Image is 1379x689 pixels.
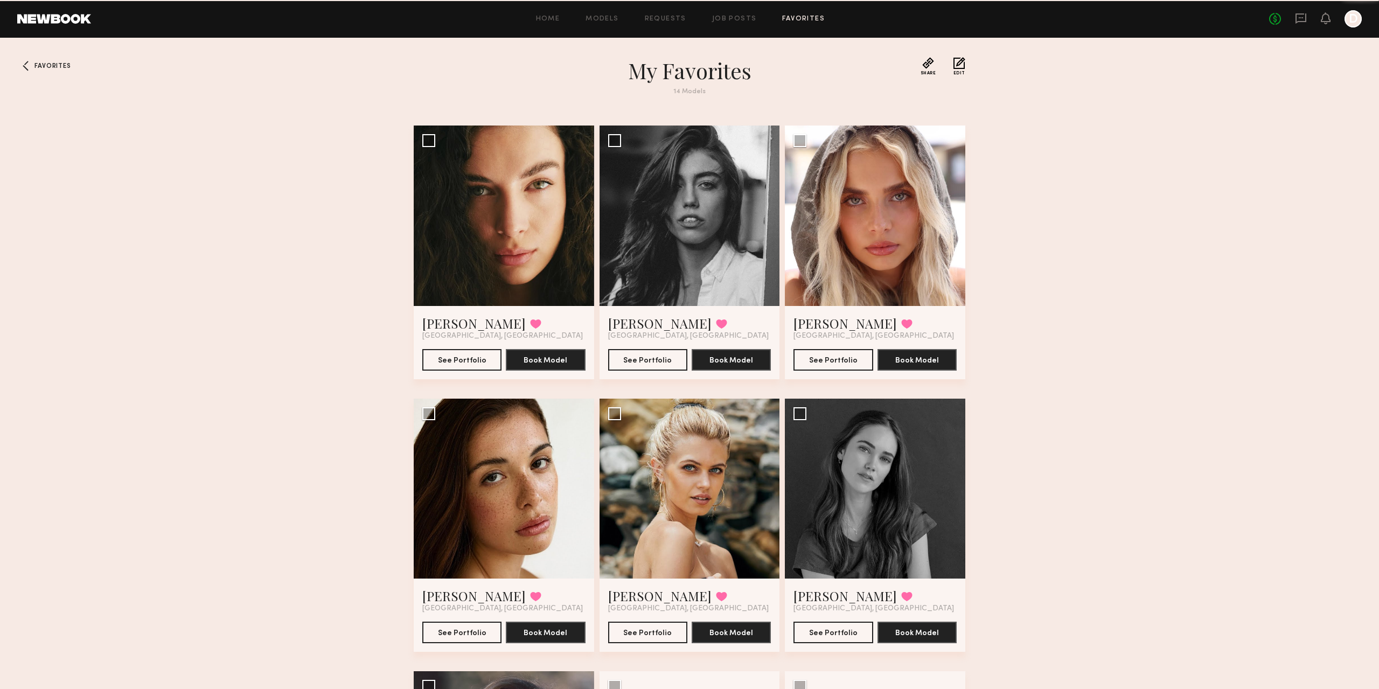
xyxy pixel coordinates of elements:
a: Book Model [506,355,585,364]
a: Models [586,16,618,23]
a: Favorites [782,16,825,23]
h1: My Favorites [496,57,883,84]
button: Share [921,57,936,75]
button: Book Model [877,622,957,643]
button: Book Model [506,622,585,643]
a: [PERSON_NAME] [793,315,897,332]
div: 14 Models [496,88,883,95]
span: Favorites [34,63,71,69]
a: [PERSON_NAME] [422,315,526,332]
a: D [1345,10,1362,27]
button: Book Model [692,349,771,371]
button: See Portfolio [793,622,873,643]
a: [PERSON_NAME] [422,587,526,604]
span: [GEOGRAPHIC_DATA], [GEOGRAPHIC_DATA] [422,332,583,340]
a: [PERSON_NAME] [608,315,712,332]
button: See Portfolio [422,349,502,371]
span: [GEOGRAPHIC_DATA], [GEOGRAPHIC_DATA] [608,332,769,340]
button: See Portfolio [608,622,687,643]
a: [PERSON_NAME] [608,587,712,604]
button: Book Model [506,349,585,371]
a: Book Model [877,355,957,364]
a: Requests [645,16,686,23]
a: [PERSON_NAME] [793,587,897,604]
button: Edit [953,57,965,75]
a: Book Model [692,355,771,364]
button: See Portfolio [608,349,687,371]
a: Home [536,16,560,23]
a: Book Model [877,628,957,637]
a: Job Posts [712,16,757,23]
a: Book Model [692,628,771,637]
button: Book Model [692,622,771,643]
span: Edit [953,71,965,75]
span: [GEOGRAPHIC_DATA], [GEOGRAPHIC_DATA] [608,604,769,613]
button: See Portfolio [422,622,502,643]
span: [GEOGRAPHIC_DATA], [GEOGRAPHIC_DATA] [422,604,583,613]
a: Book Model [506,628,585,637]
span: [GEOGRAPHIC_DATA], [GEOGRAPHIC_DATA] [793,604,954,613]
span: [GEOGRAPHIC_DATA], [GEOGRAPHIC_DATA] [793,332,954,340]
button: See Portfolio [793,349,873,371]
span: Share [921,71,936,75]
a: Favorites [17,57,34,74]
button: Book Model [877,349,957,371]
